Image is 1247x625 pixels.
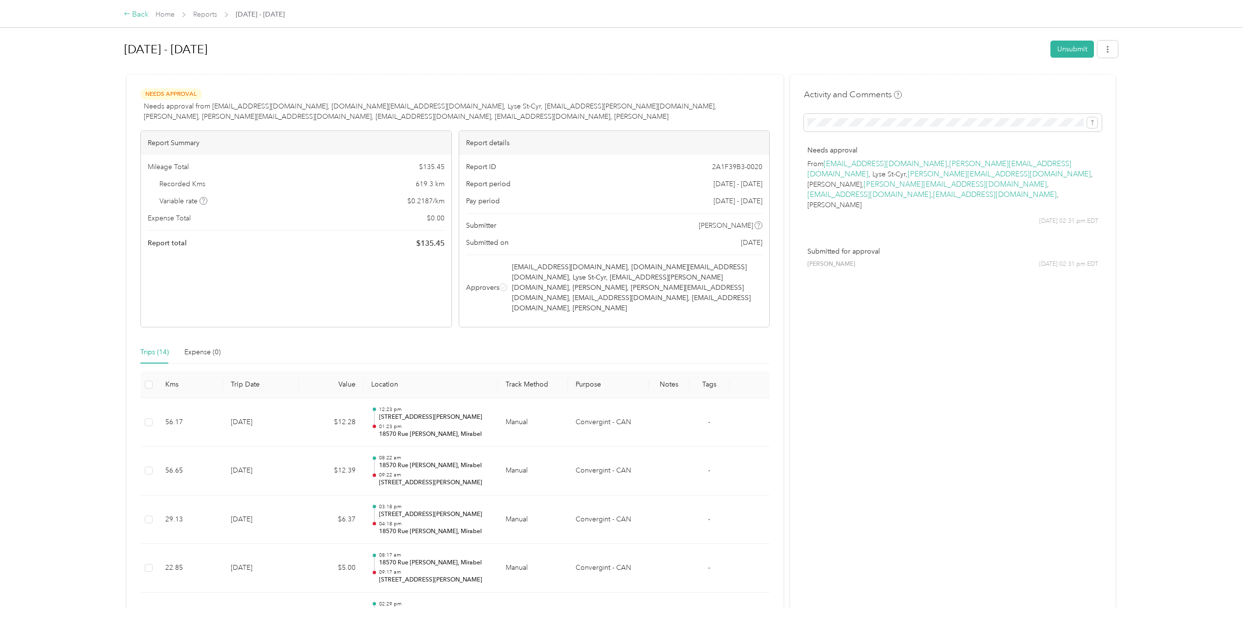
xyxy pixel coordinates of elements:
a: Home [156,10,175,19]
a: [PERSON_NAME][EMAIL_ADDRESS][DOMAIN_NAME] [908,170,1091,179]
td: Convergint - CAN [568,447,648,496]
a: [PERSON_NAME][EMAIL_ADDRESS][DOMAIN_NAME] [807,159,1071,179]
div: Report Summary [141,131,451,155]
td: [DATE] [223,496,298,544]
span: [DATE] 02:31 pm EDT [1039,260,1098,269]
span: 2A1F39B3-0020 [712,162,762,172]
a: [EMAIL_ADDRESS][DOMAIN_NAME] [807,190,931,199]
p: [STREET_ADDRESS][PERSON_NAME] [379,413,490,422]
p: 18570 Rue [PERSON_NAME], Mirabel [379,559,490,567]
span: Report ID [466,162,496,172]
p: From , , Lyse St-Cyr, , [PERSON_NAME], , , , [PERSON_NAME] [807,159,1098,210]
span: [DATE] - [DATE] [236,9,285,20]
p: [STREET_ADDRESS][PERSON_NAME] [379,510,490,519]
a: Reports [193,10,217,19]
td: [DATE] [223,398,298,447]
span: Submitted on [466,237,509,248]
p: 18570 Rue [PERSON_NAME], Mirabel [379,527,490,536]
th: Value [299,371,363,398]
span: [PERSON_NAME] [699,220,753,231]
p: 03:18 pm [379,503,490,510]
span: [EMAIL_ADDRESS][DOMAIN_NAME], [DOMAIN_NAME][EMAIL_ADDRESS][DOMAIN_NAME], Lyse St-Cyr, [EMAIL_ADDR... [512,262,761,313]
a: [EMAIL_ADDRESS][DOMAIN_NAME] [933,190,1057,199]
td: [DATE] [223,447,298,496]
td: 29.13 [157,496,223,544]
span: - [708,515,710,523]
span: $ 0.2187 / km [407,196,445,206]
p: Submitted for approval [807,246,1098,257]
td: Convergint - CAN [568,544,648,593]
td: Manual [498,447,568,496]
p: [STREET_ADDRESS][PERSON_NAME] [379,478,490,487]
span: [DATE] - [DATE] [713,196,762,206]
a: [EMAIL_ADDRESS][DOMAIN_NAME] [824,159,947,169]
p: Needs approval [807,145,1098,155]
td: $6.37 [299,496,363,544]
span: 619.3 km [416,179,445,189]
th: Location [363,371,498,398]
td: Convergint - CAN [568,496,648,544]
span: $ 135.45 [416,237,445,249]
span: - [708,418,710,426]
th: Notes [649,371,690,398]
p: 09:17 am [379,569,490,576]
th: Trip Date [223,371,298,398]
p: 01:23 pm [379,423,490,430]
button: Unsubmit [1050,41,1094,58]
td: Manual [498,398,568,447]
td: $12.39 [299,447,363,496]
td: Manual [498,496,568,544]
td: 22.85 [157,544,223,593]
span: - [708,563,710,572]
span: [DATE] - [DATE] [713,179,762,189]
span: Needs Approval [140,88,202,100]
div: Report details [459,131,770,155]
span: Needs approval from [EMAIL_ADDRESS][DOMAIN_NAME], [DOMAIN_NAME][EMAIL_ADDRESS][DOMAIN_NAME], Lyse... [144,101,770,122]
span: Report period [466,179,511,189]
span: Report total [148,238,187,248]
span: - [708,466,710,474]
span: Mileage Total [148,162,189,172]
td: $5.00 [299,544,363,593]
p: 09:22 am [379,472,490,478]
h1: Aug 1 - 31, 2025 [124,38,1044,61]
td: Convergint - CAN [568,398,648,447]
td: [DATE] [223,544,298,593]
div: Trips (14) [140,347,169,358]
th: Track Method [498,371,568,398]
p: 08:22 am [379,454,490,461]
span: $ 0.00 [427,213,445,223]
p: 02:29 pm [379,601,490,607]
h4: Activity and Comments [804,88,902,101]
th: Tags [689,371,730,398]
span: $ 135.45 [419,162,445,172]
span: Recorded Kms [159,179,205,189]
th: Kms [157,371,223,398]
span: Submitter [466,220,496,231]
div: Back [124,9,149,21]
p: 9500 [GEOGRAPHIC_DATA], [GEOGRAPHIC_DATA] [379,607,490,616]
th: Purpose [568,371,648,398]
p: 04:18 pm [379,520,490,527]
p: 12:23 pm [379,406,490,413]
span: [DATE] 02:31 pm EDT [1039,217,1098,226]
span: Variable rate [159,196,207,206]
td: Manual [498,544,568,593]
span: Pay period [466,196,500,206]
span: Expense Total [148,213,191,223]
td: 56.65 [157,447,223,496]
p: [STREET_ADDRESS][PERSON_NAME] [379,576,490,584]
a: [PERSON_NAME][EMAIL_ADDRESS][DOMAIN_NAME] [864,180,1047,189]
td: $12.28 [299,398,363,447]
td: 56.17 [157,398,223,447]
p: 18570 Rue [PERSON_NAME], Mirabel [379,461,490,470]
div: Expense (0) [184,347,221,358]
iframe: Everlance-gr Chat Button Frame [1192,570,1247,625]
span: Approvers [466,282,499,293]
p: 18570 Rue [PERSON_NAME], Mirabel [379,430,490,439]
span: [DATE] [741,237,762,248]
span: [PERSON_NAME] [807,260,855,269]
p: 08:17 am [379,552,490,559]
